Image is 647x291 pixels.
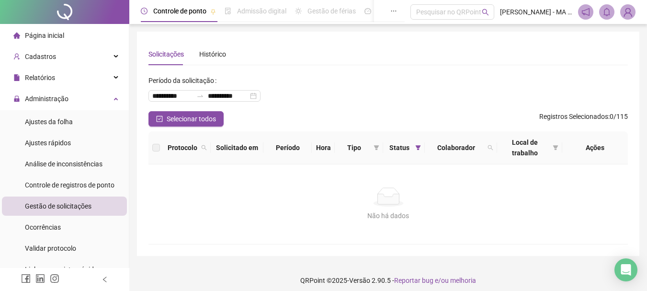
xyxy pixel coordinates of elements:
span: file [13,74,20,81]
span: filter [551,135,560,160]
span: facebook [21,274,31,283]
th: Período [263,131,312,164]
span: Gestão de férias [307,7,356,15]
span: Relatórios [25,74,55,81]
span: Administração [25,95,68,103]
span: search [486,140,495,155]
span: dashboard [364,8,371,14]
span: Ocorrências [25,223,61,231]
span: swap-right [196,92,204,100]
span: Controle de registros de ponto [25,181,114,189]
span: filter [372,140,381,155]
span: Link para registro rápido [25,266,98,273]
span: : 0 / 115 [539,111,628,127]
span: Admissão digital [237,7,286,15]
span: home [13,32,20,39]
span: Colaborador [429,142,484,153]
span: Versão [349,277,370,284]
span: Protocolo [168,142,197,153]
span: to [196,92,204,100]
span: Tipo [339,142,370,153]
th: Solicitado em [211,131,263,164]
span: bell [602,8,611,16]
span: ellipsis [390,8,397,14]
span: clock-circle [141,8,148,14]
span: filter [413,140,423,155]
span: pushpin [210,9,216,14]
span: search [199,140,209,155]
span: linkedin [35,274,45,283]
span: left [102,276,108,283]
span: lock [13,95,20,102]
span: Ajustes rápidos [25,139,71,147]
div: Open Intercom Messenger [614,258,637,281]
span: search [482,9,489,16]
th: Hora [312,131,335,164]
span: file-done [225,8,231,14]
label: Período da solicitação [148,73,220,88]
span: Reportar bug e/ou melhoria [394,277,476,284]
div: Ações [566,142,624,153]
span: Controle de ponto [153,7,206,15]
span: [PERSON_NAME] - MA CONEGLIAN CENTRAL [500,7,572,17]
span: Gestão de solicitações [25,202,91,210]
span: Cadastros [25,53,56,60]
div: Solicitações [148,49,184,59]
span: sun [295,8,302,14]
span: filter [553,145,558,151]
span: search [201,145,207,151]
span: filter [415,145,421,151]
span: Status [387,142,411,153]
div: Não há dados [160,210,616,221]
span: notification [581,8,590,16]
span: Ajustes da folha [25,118,73,126]
span: Página inicial [25,32,64,39]
span: Local de trabalho [501,137,549,158]
span: Registros Selecionados [539,113,608,120]
span: search [488,145,493,151]
span: instagram [50,274,59,283]
span: user-add [13,53,20,60]
span: filter [374,145,379,151]
button: Selecionar todos [148,111,224,127]
span: check-square [156,116,163,122]
div: Histórico [199,49,226,59]
span: Análise de inconsistências [25,160,102,168]
span: Selecionar todos [167,114,216,124]
span: Validar protocolo [25,244,76,252]
img: 30179 [621,5,635,19]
